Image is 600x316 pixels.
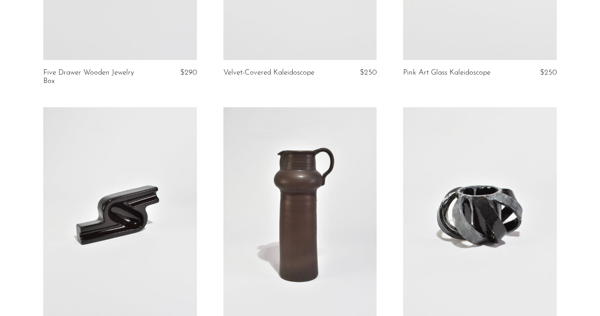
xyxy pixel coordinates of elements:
[43,69,145,85] a: Five Drawer Wooden Jewelry Box
[403,69,491,77] a: Pink Art Glass Kaleidoscope
[180,69,197,76] span: $290
[540,69,557,76] span: $250
[223,69,314,77] a: Velvet-Covered Kaleidoscope
[360,69,377,76] span: $250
